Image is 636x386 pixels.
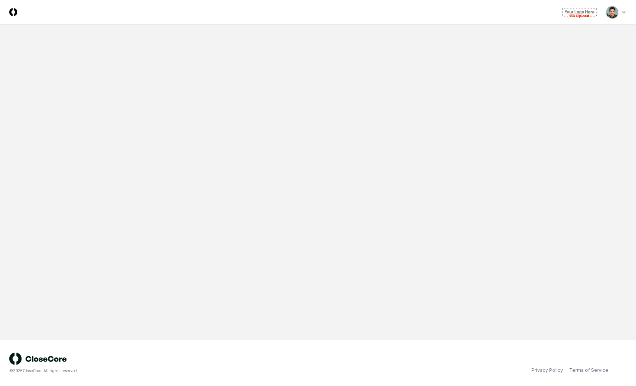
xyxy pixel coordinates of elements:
[9,8,17,16] img: Logo
[9,368,318,374] div: © 2025 CloseCore. All rights reserved.
[569,367,608,374] a: Terms of Service
[531,367,563,374] a: Privacy Policy
[560,6,599,18] img: TB Upload Demo logo
[606,6,618,18] img: d09822cc-9b6d-4858-8d66-9570c114c672_298d096e-1de5-4289-afae-be4cc58aa7ae.png
[9,353,67,365] img: logo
